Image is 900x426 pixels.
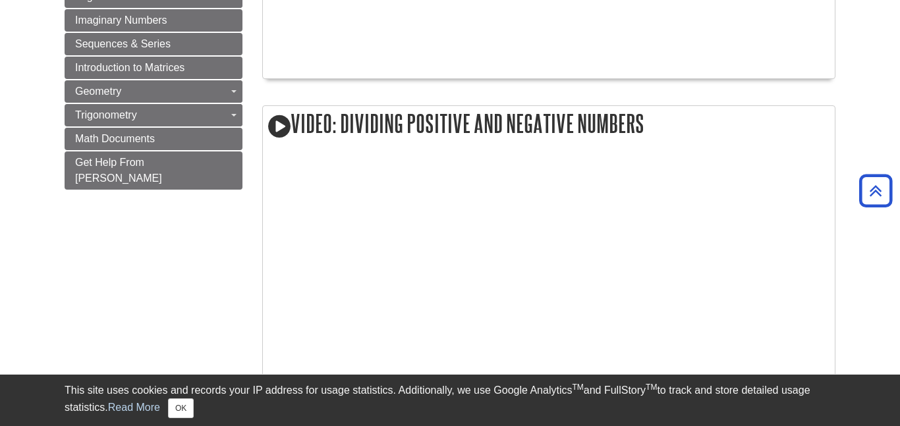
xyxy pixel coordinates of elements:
[65,383,835,418] div: This site uses cookies and records your IP address for usage statistics. Additionally, we use Goo...
[65,104,242,126] a: Trigonometry
[75,157,162,184] span: Get Help From [PERSON_NAME]
[572,383,583,392] sup: TM
[75,14,167,26] span: Imaginary Numbers
[65,9,242,32] a: Imaginary Numbers
[263,106,835,144] h2: Video: Dividing Positive and Negative Numbers
[65,128,242,150] a: Math Documents
[75,109,137,120] span: Trigonometry
[75,133,155,144] span: Math Documents
[75,38,171,49] span: Sequences & Series
[75,62,184,73] span: Introduction to Matrices
[65,33,242,55] a: Sequences & Series
[108,402,160,413] a: Read More
[855,182,897,200] a: Back to Top
[65,57,242,79] a: Introduction to Matrices
[269,159,638,366] iframe: YouTube video player
[65,151,242,190] a: Get Help From [PERSON_NAME]
[646,383,657,392] sup: TM
[168,398,194,418] button: Close
[65,80,242,103] a: Geometry
[75,86,121,97] span: Geometry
